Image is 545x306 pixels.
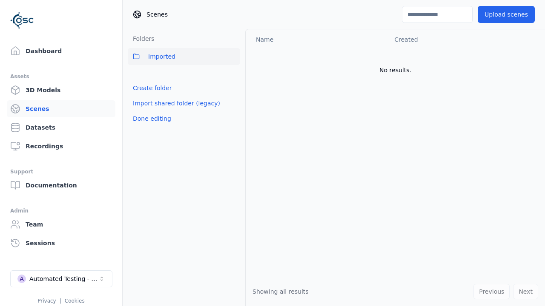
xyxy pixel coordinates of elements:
[246,50,545,91] td: No results.
[133,84,172,92] a: Create folder
[7,235,115,252] a: Sessions
[60,298,61,304] span: |
[10,206,112,216] div: Admin
[10,8,34,32] img: Logo
[37,298,56,304] a: Privacy
[7,119,115,136] a: Datasets
[7,42,115,59] a: Dashboard
[146,10,168,19] span: Scenes
[7,177,115,194] a: Documentation
[128,96,225,111] button: Import shared folder (legacy)
[252,288,309,295] span: Showing all results
[387,29,531,50] th: Created
[29,275,98,283] div: Automated Testing - Playwright
[7,216,115,233] a: Team
[128,48,240,65] button: Imported
[128,111,176,126] button: Done editing
[7,138,115,155] a: Recordings
[10,167,112,177] div: Support
[17,275,26,283] div: A
[65,298,85,304] a: Cookies
[128,80,177,96] button: Create folder
[478,6,535,23] button: Upload scenes
[10,270,112,287] button: Select a workspace
[7,82,115,99] a: 3D Models
[128,34,155,43] h3: Folders
[246,29,387,50] th: Name
[133,99,220,108] a: Import shared folder (legacy)
[148,51,175,62] span: Imported
[10,71,112,82] div: Assets
[7,100,115,117] a: Scenes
